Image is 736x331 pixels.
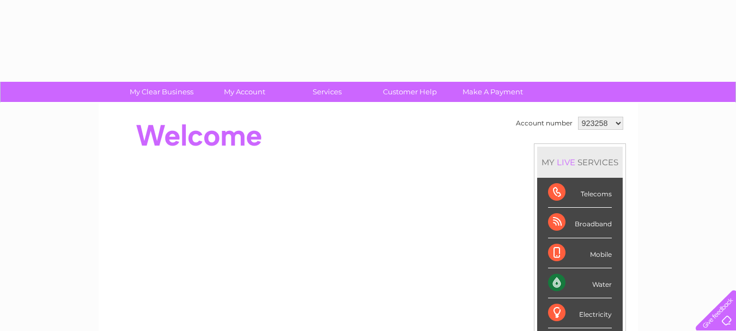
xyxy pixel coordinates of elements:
[199,82,289,102] a: My Account
[548,178,612,208] div: Telecoms
[513,114,575,133] td: Account number
[537,147,623,178] div: MY SERVICES
[555,157,577,167] div: LIVE
[448,82,538,102] a: Make A Payment
[548,238,612,268] div: Mobile
[365,82,455,102] a: Customer Help
[548,268,612,298] div: Water
[548,298,612,328] div: Electricity
[548,208,612,238] div: Broadband
[282,82,372,102] a: Services
[117,82,206,102] a: My Clear Business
